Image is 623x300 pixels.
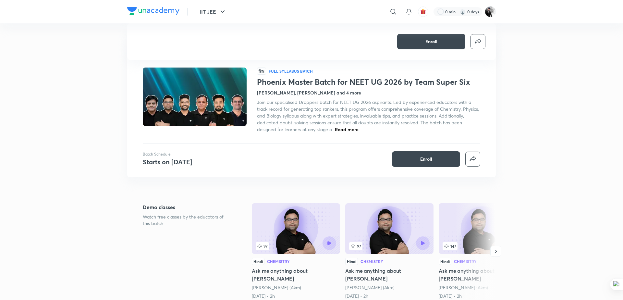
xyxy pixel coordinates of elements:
span: 147 [443,242,458,250]
h4: [PERSON_NAME], [PERSON_NAME] and 4 more [257,89,361,96]
div: Ajay Mishra (Akm) [345,284,434,291]
img: Thumbnail [142,67,248,127]
h5: Demo classes [143,203,231,211]
span: हिN [257,68,266,75]
a: Ask me anything about Neet Ug [252,203,340,299]
div: Ajay Mishra (Akm) [439,284,527,291]
a: Company Logo [127,7,179,17]
h5: Ask me anything about [PERSON_NAME] [345,267,434,282]
button: Enroll [392,151,460,167]
h1: Phoenix Master Batch for NEET UG 2026 by Team Super Six [257,77,480,87]
span: Enroll [420,156,432,162]
a: [PERSON_NAME] (Akm) [345,284,395,291]
span: Read more [335,126,359,132]
div: Chemistry [360,259,383,263]
img: avatar [420,9,426,15]
img: Company Logo [127,7,179,15]
div: Chemistry [267,259,290,263]
div: Hindi [252,258,264,265]
div: Ajay Mishra (Akm) [252,284,340,291]
p: Watch free classes by the educators of this batch [143,214,231,227]
button: IIT JEE [196,5,230,18]
a: 97HindiChemistryAsk me anything about [PERSON_NAME][PERSON_NAME] (Akm)[DATE] • 2h [252,203,340,299]
div: Hindi [345,258,358,265]
span: Join our specialised Droppers batch for NEET UG 2026 aspirants. Led by experienced educators with... [257,99,479,132]
div: Hindi [439,258,451,265]
h5: Ask me anything about [PERSON_NAME] [439,267,527,282]
a: 97HindiChemistryAsk me anything about [PERSON_NAME][PERSON_NAME] (Akm)[DATE] • 2h [345,203,434,299]
div: Chemistry [454,259,477,263]
h5: Ask me anything about [PERSON_NAME] [252,267,340,282]
p: Batch Schedule [143,151,192,157]
h4: Starts on [DATE] [143,157,192,166]
p: Full Syllabus Batch [269,69,313,74]
a: Ask me anything about Neet Ug [439,203,527,299]
div: 12th Aug • 2h [439,293,527,299]
img: streak [459,8,466,15]
span: 97 [349,242,362,250]
a: Ask me anything about Neet Ug [345,203,434,299]
button: avatar [418,6,428,17]
a: [PERSON_NAME] (Akm) [439,284,488,291]
div: 10th Aug • 2h [345,293,434,299]
div: 8th Aug • 2h [252,293,340,299]
span: 97 [256,242,269,250]
a: [PERSON_NAME] (Akm) [252,284,301,291]
span: Enroll [425,38,437,45]
a: 147HindiChemistryAsk me anything about [PERSON_NAME][PERSON_NAME] (Akm)[DATE] • 2h [439,203,527,299]
img: Nagesh M [485,6,496,17]
button: Enroll [397,34,465,49]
